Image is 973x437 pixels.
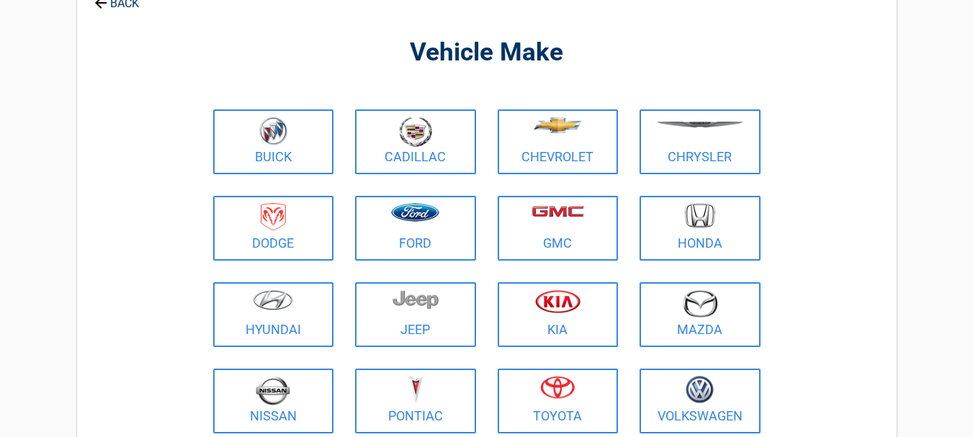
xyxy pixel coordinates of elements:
img: toyota [540,376,575,399]
img: hyundai [253,289,293,310]
a: Dodge [213,196,334,261]
img: pontiac [408,376,423,403]
a: Mazda [640,282,761,347]
img: volkswagen [686,376,714,404]
img: gmc [532,205,584,217]
a: Toyota [498,369,619,433]
img: chrysler [656,122,744,128]
img: honda [685,203,715,228]
a: Buick [213,109,334,174]
h2: Vehicle Make [210,36,764,70]
a: Pontiac [355,369,476,433]
img: mazda [682,289,718,317]
a: Ford [355,196,476,261]
a: Cadillac [355,109,476,174]
a: Honda [640,196,761,261]
a: Hyundai [213,282,334,347]
img: nissan [256,376,290,405]
img: buick [259,117,287,145]
a: Jeep [355,282,476,347]
a: GMC [498,196,619,261]
img: kia [535,289,580,313]
a: Chrysler [640,109,761,174]
img: cadillac [399,117,432,147]
a: Kia [498,282,619,347]
a: Nissan [213,369,334,433]
img: ford [391,203,439,222]
a: Volkswagen [640,369,761,433]
a: Chevrolet [498,109,619,174]
img: dodge [261,203,286,231]
img: jeep [393,289,439,310]
img: chevrolet [534,117,582,133]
